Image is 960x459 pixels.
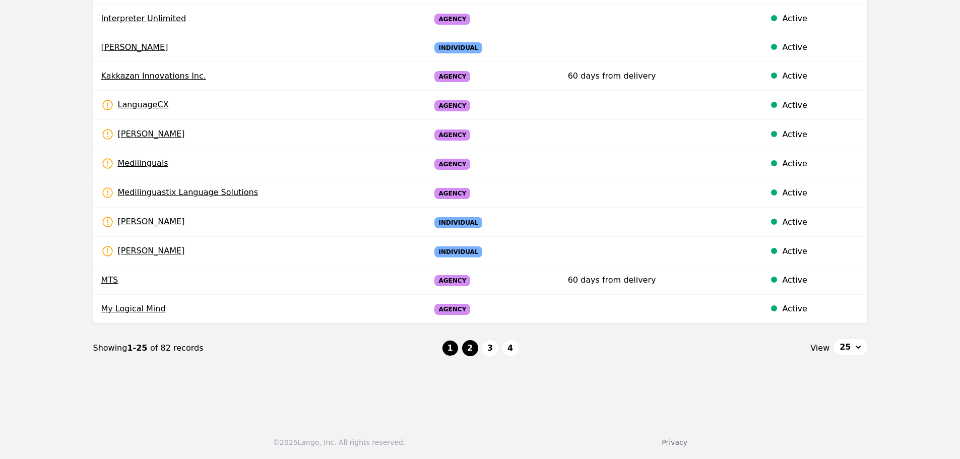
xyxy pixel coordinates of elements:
span: View [810,342,829,354]
div: Active [782,99,859,111]
div: © 2025 Lango, Inc. All rights reserved. [273,437,405,447]
span: Agency [434,304,470,315]
div: Active [782,303,859,315]
span: [PERSON_NAME] [101,128,185,141]
div: Active [782,216,859,228]
span: Agency [434,71,470,82]
span: Medilinguastix Language Solutions [101,186,259,199]
td: 60 days from delivery [560,266,758,295]
span: [PERSON_NAME] [101,41,415,53]
span: Interpreter Unlimited [101,13,415,25]
span: 25 [840,341,851,353]
button: 4 [502,340,519,356]
span: My Logical Mind [101,303,415,315]
td: 60 days from delivery [560,62,758,91]
span: [PERSON_NAME] [101,245,185,257]
span: Individual [434,217,482,228]
div: Showing of 82 records [93,342,442,354]
div: Active [782,245,859,257]
span: [PERSON_NAME] [101,216,185,228]
div: Active [782,70,859,82]
div: Active [782,187,859,199]
span: MTS [101,274,415,286]
span: Agency [434,159,470,170]
div: Active [782,128,859,141]
button: 3 [482,340,498,356]
span: Agency [434,188,470,199]
span: Kakkazan Innovations Inc. [101,70,415,82]
span: Medilinguals [101,157,168,170]
span: Agency [434,100,470,111]
a: Privacy [662,438,687,446]
span: LanguageCX [101,99,169,111]
span: Individual [434,246,482,257]
button: 2 [462,340,478,356]
button: 25 [834,339,867,355]
div: Active [782,158,859,170]
span: Agency [434,129,470,141]
div: Active [782,274,859,286]
div: Active [782,41,859,53]
span: Agency [434,275,470,286]
span: Agency [434,14,470,25]
span: Individual [434,42,482,53]
span: 1-25 [127,343,150,353]
nav: Page navigation [93,323,867,373]
div: Active [782,13,859,25]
